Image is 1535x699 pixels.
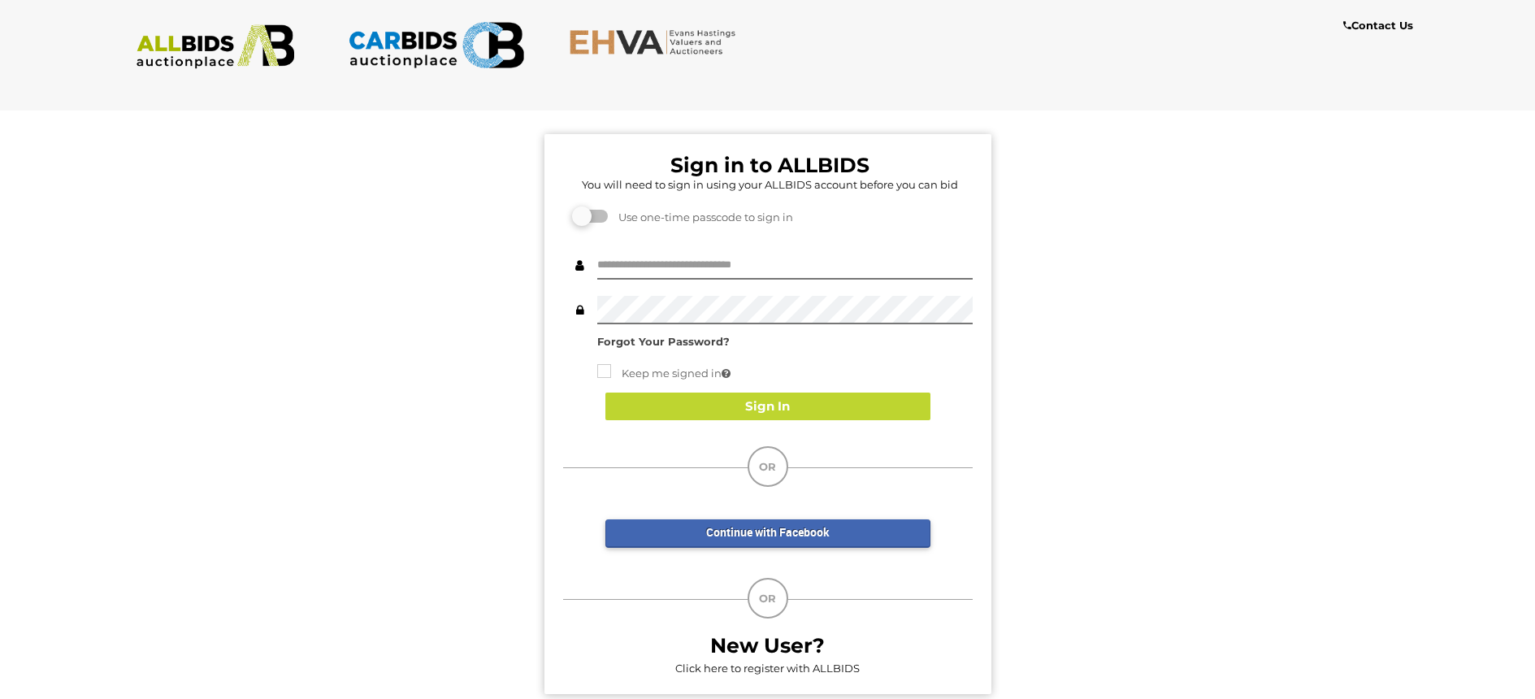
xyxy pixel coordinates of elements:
[597,364,731,383] label: Keep me signed in
[710,633,825,658] b: New User?
[128,24,304,69] img: ALLBIDS.com.au
[569,28,745,55] img: EHVA.com.au
[748,578,788,619] div: OR
[348,16,524,74] img: CARBIDS.com.au
[597,335,730,348] a: Forgot Your Password?
[605,393,930,421] button: Sign In
[1343,19,1413,32] b: Contact Us
[670,153,869,177] b: Sign in to ALLBIDS
[748,446,788,487] div: OR
[675,662,860,675] a: Click here to register with ALLBIDS
[567,179,973,190] h5: You will need to sign in using your ALLBIDS account before you can bid
[1343,16,1417,35] a: Contact Us
[610,211,793,224] span: Use one-time passcode to sign in
[605,519,930,548] a: Continue with Facebook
